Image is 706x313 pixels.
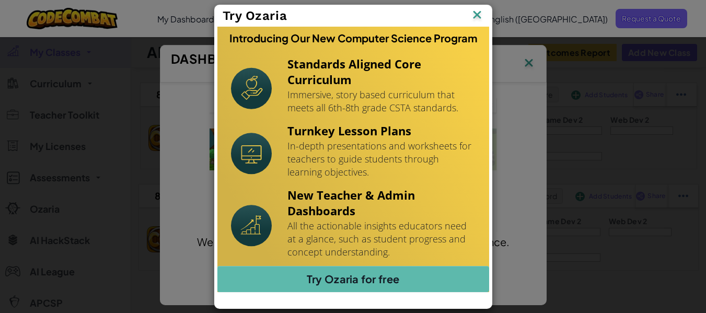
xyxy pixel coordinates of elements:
[287,187,476,218] h4: New Teacher & Admin Dashboards
[231,133,272,175] img: Icon_Turnkey.svg
[287,123,476,138] h4: Turnkey Lesson Plans
[287,88,476,114] p: Immersive, story based curriculum that meets all 6th-8th grade CSTA standards.
[229,32,477,44] h3: Introducing Our New Computer Science Program
[223,8,287,23] span: Try Ozaria
[231,205,272,247] img: Icon_NewTeacherDashboard.svg
[287,140,476,179] p: In-depth presentations and worksheets for teachers to guide students through learning objectives.
[287,56,476,87] h4: Standards Aligned Core Curriculum
[470,8,484,24] img: IconClose.svg
[217,266,489,292] a: Try Ozaria for free
[287,219,476,259] p: All the actionable insights educators need at a glance, such as student progress and concept unde...
[231,67,272,109] img: Icon_StandardsAlignment.svg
